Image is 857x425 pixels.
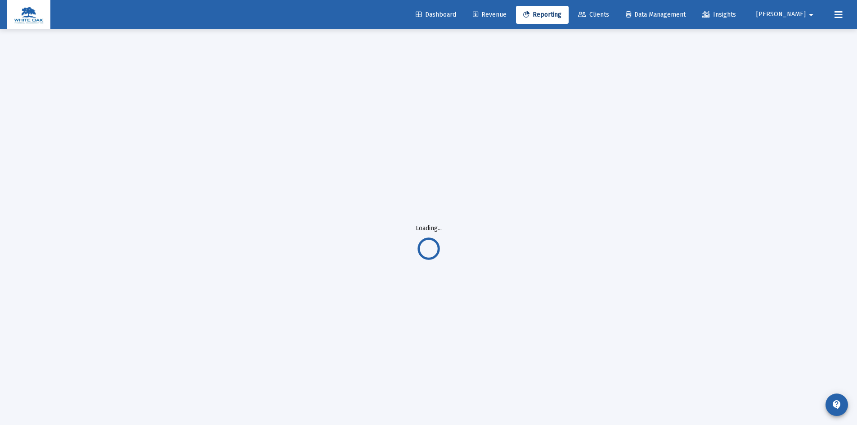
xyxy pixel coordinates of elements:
[466,6,514,24] a: Revenue
[626,11,686,18] span: Data Management
[516,6,569,24] a: Reporting
[831,399,842,410] mat-icon: contact_support
[756,11,806,18] span: [PERSON_NAME]
[619,6,693,24] a: Data Management
[745,5,827,23] button: [PERSON_NAME]
[806,6,817,24] mat-icon: arrow_drop_down
[523,11,561,18] span: Reporting
[473,11,507,18] span: Revenue
[578,11,609,18] span: Clients
[408,6,463,24] a: Dashboard
[702,11,736,18] span: Insights
[14,6,44,24] img: Dashboard
[571,6,616,24] a: Clients
[695,6,743,24] a: Insights
[416,11,456,18] span: Dashboard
